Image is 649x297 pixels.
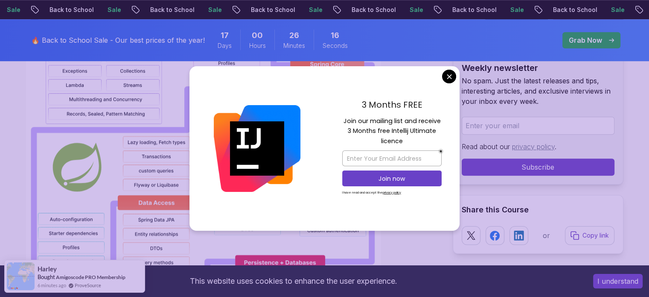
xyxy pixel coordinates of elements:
a: Amigoscode PRO Membership [56,274,125,280]
p: Back to School [231,6,289,14]
p: Sale [289,6,316,14]
p: 🔥 Back to School Sale - Our best prices of the year! [31,35,205,45]
span: 16 Seconds [331,29,339,41]
img: provesource social proof notification image [7,262,35,290]
p: or [543,230,550,241]
h2: Weekly newsletter [462,62,614,74]
p: Sale [390,6,417,14]
p: No spam. Just the latest releases and tips, interesting articles, and exclusive interviews in you... [462,76,614,106]
p: Sale [490,6,518,14]
button: Copy link [565,226,614,245]
input: Enter your email [462,117,614,135]
span: Hours [249,41,266,50]
span: 26 Minutes [289,29,299,41]
a: privacy policy [512,142,555,151]
p: Back to School [533,6,591,14]
span: Bought [38,273,55,280]
p: Sale [188,6,215,14]
p: Sale [87,6,115,14]
button: Subscribe [462,159,614,176]
p: Read about our . [462,141,614,152]
p: Back to School [130,6,188,14]
p: Copy link [582,231,609,240]
div: This website uses cookies to enhance the user experience. [6,272,580,291]
span: 6 minutes ago [38,282,66,289]
span: Days [218,41,232,50]
p: Back to School [29,6,87,14]
span: Seconds [323,41,348,50]
span: Harley [38,265,57,273]
p: Sale [591,6,618,14]
button: Accept cookies [593,274,643,288]
p: Back to School [332,6,390,14]
span: 0 Hours [252,29,263,41]
p: Grab Now [569,35,602,45]
h2: Share this Course [462,204,614,216]
a: ProveSource [75,282,101,289]
span: Minutes [283,41,305,50]
p: Back to School [432,6,490,14]
span: 17 Days [221,29,229,41]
